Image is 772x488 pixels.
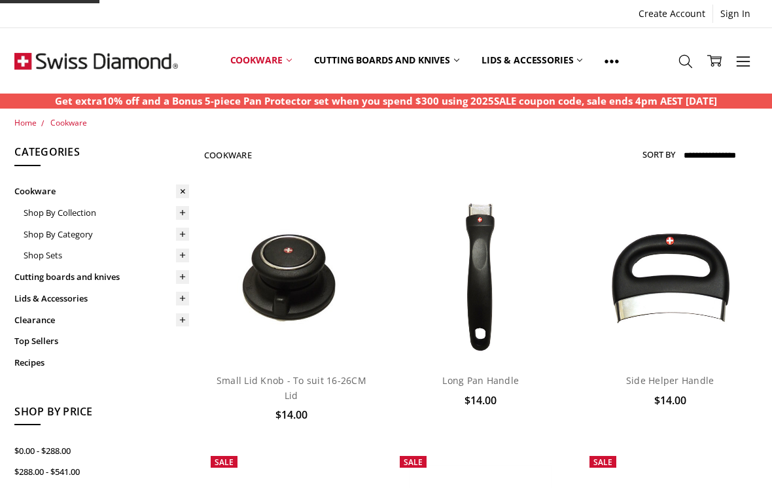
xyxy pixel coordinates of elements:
[14,28,178,94] img: Free Shipping On Every Order
[642,144,675,165] label: Sort By
[14,266,189,288] a: Cutting boards and knives
[14,117,37,128] a: Home
[219,31,303,90] a: Cookware
[219,323,364,348] a: Add to Cart
[50,117,87,128] a: Cookware
[14,330,189,352] a: Top Sellers
[14,404,189,426] h5: Shop By Price
[14,309,189,331] a: Clearance
[442,374,519,387] a: Long Pan Handle
[24,245,189,266] a: Shop Sets
[14,288,189,309] a: Lids & Accessories
[626,374,714,387] a: Side Helper Handle
[465,393,497,408] span: $14.00
[204,188,379,362] a: Small Lid Knob - To suit 16-26CM Lid
[217,374,366,401] a: Small Lid Knob - To suit 16-26CM Lid
[14,352,189,374] a: Recipes
[24,224,189,245] a: Shop By Category
[303,31,471,90] a: Cutting boards and knives
[393,188,568,362] a: Long Pan Handle
[55,94,717,109] p: Get extra10% off and a Bonus 5-piece Pan Protector set when you spend $300 using 2025SALE coupon ...
[14,440,189,462] a: $0.00 - $288.00
[404,457,423,468] span: Sale
[408,323,553,348] a: Add to Cart
[593,457,612,468] span: Sale
[654,393,686,408] span: $14.00
[713,5,758,23] a: Sign In
[583,188,758,362] a: Side Helper Handle
[599,188,741,362] img: Side Helper Handle
[470,31,593,90] a: Lids & Accessories
[204,150,252,160] h1: Cookware
[597,323,743,348] a: Add to Cart
[14,461,189,483] a: $288.00 - $541.00
[220,188,362,362] img: Small Lid Knob - To suit 16-26CM Lid
[410,188,552,362] img: Long Pan Handle
[275,408,307,422] span: $14.00
[24,202,189,224] a: Shop By Collection
[593,31,630,90] a: Show All
[631,5,712,23] a: Create Account
[215,457,234,468] span: Sale
[14,181,189,202] a: Cookware
[14,144,189,166] h5: Categories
